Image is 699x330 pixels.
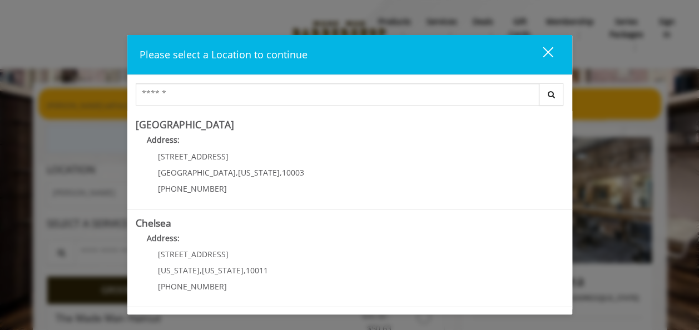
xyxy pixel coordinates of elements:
[246,265,268,276] span: 10011
[202,265,244,276] span: [US_STATE]
[522,43,560,66] button: close dialog
[140,48,308,61] span: Please select a Location to continue
[158,167,236,178] span: [GEOGRAPHIC_DATA]
[530,46,552,63] div: close dialog
[136,83,564,111] div: Center Select
[158,265,200,276] span: [US_STATE]
[282,167,304,178] span: 10003
[158,281,227,292] span: [PHONE_NUMBER]
[136,118,234,131] b: [GEOGRAPHIC_DATA]
[244,265,246,276] span: ,
[136,216,171,229] b: Chelsea
[158,249,229,259] span: [STREET_ADDRESS]
[236,167,238,178] span: ,
[280,167,282,178] span: ,
[158,151,229,162] span: [STREET_ADDRESS]
[200,265,202,276] span: ,
[136,83,539,106] input: Search Center
[147,233,180,243] b: Address:
[545,91,558,98] i: Search button
[147,134,180,145] b: Address:
[158,183,227,194] span: [PHONE_NUMBER]
[238,167,280,178] span: [US_STATE]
